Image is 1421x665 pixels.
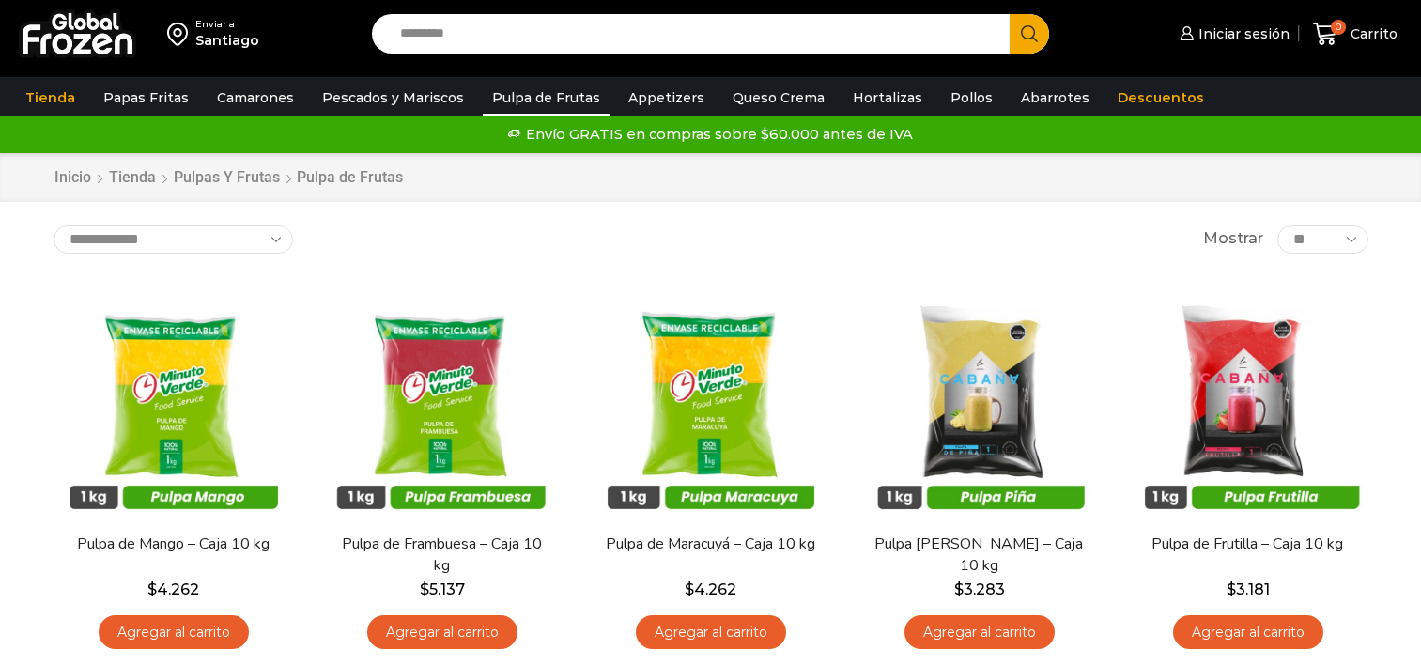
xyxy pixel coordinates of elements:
[173,167,281,189] a: Pulpas y Frutas
[1331,20,1346,35] span: 0
[1346,24,1398,43] span: Carrito
[483,80,610,116] a: Pulpa de Frutas
[1227,580,1270,598] bdi: 3.181
[313,80,473,116] a: Pescados y Mariscos
[619,80,714,116] a: Appetizers
[147,580,199,598] bdi: 4.262
[1139,534,1355,555] a: Pulpa de Frutilla – Caja 10 kg
[636,615,786,650] a: Agregar al carrito: “Pulpa de Maracuyá - Caja 10 kg”
[602,534,818,555] a: Pulpa de Maracuyá – Caja 10 kg
[16,80,85,116] a: Tienda
[167,18,195,50] img: address-field-icon.svg
[94,80,198,116] a: Papas Fritas
[195,18,259,31] div: Enviar a
[420,580,465,598] bdi: 5.137
[723,80,834,116] a: Queso Crema
[54,225,293,254] select: Pedido de la tienda
[1194,24,1290,43] span: Iniciar sesión
[843,80,932,116] a: Hortalizas
[65,534,281,555] a: Pulpa de Mango – Caja 10 kg
[904,615,1055,650] a: Agregar al carrito: “Pulpa de Piña - Caja 10 kg”
[1012,80,1099,116] a: Abarrotes
[1227,580,1236,598] span: $
[99,615,249,650] a: Agregar al carrito: “Pulpa de Mango - Caja 10 kg”
[54,167,403,189] nav: Breadcrumb
[1108,80,1213,116] a: Descuentos
[195,31,259,50] div: Santiago
[333,534,549,577] a: Pulpa de Frambuesa – Caja 10 kg
[1308,12,1402,56] a: 0 Carrito
[1010,14,1049,54] button: Search button
[297,168,403,186] h1: Pulpa de Frutas
[871,534,1087,577] a: Pulpa [PERSON_NAME] – Caja 10 kg
[367,615,517,650] a: Agregar al carrito: “Pulpa de Frambuesa - Caja 10 kg”
[954,580,1005,598] bdi: 3.283
[1173,615,1323,650] a: Agregar al carrito: “Pulpa de Frutilla - Caja 10 kg”
[108,167,157,189] a: Tienda
[1175,15,1290,53] a: Iniciar sesión
[685,580,694,598] span: $
[147,580,157,598] span: $
[54,167,92,189] a: Inicio
[420,580,429,598] span: $
[1203,228,1263,250] span: Mostrar
[685,580,736,598] bdi: 4.262
[954,580,964,598] span: $
[941,80,1002,116] a: Pollos
[208,80,303,116] a: Camarones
